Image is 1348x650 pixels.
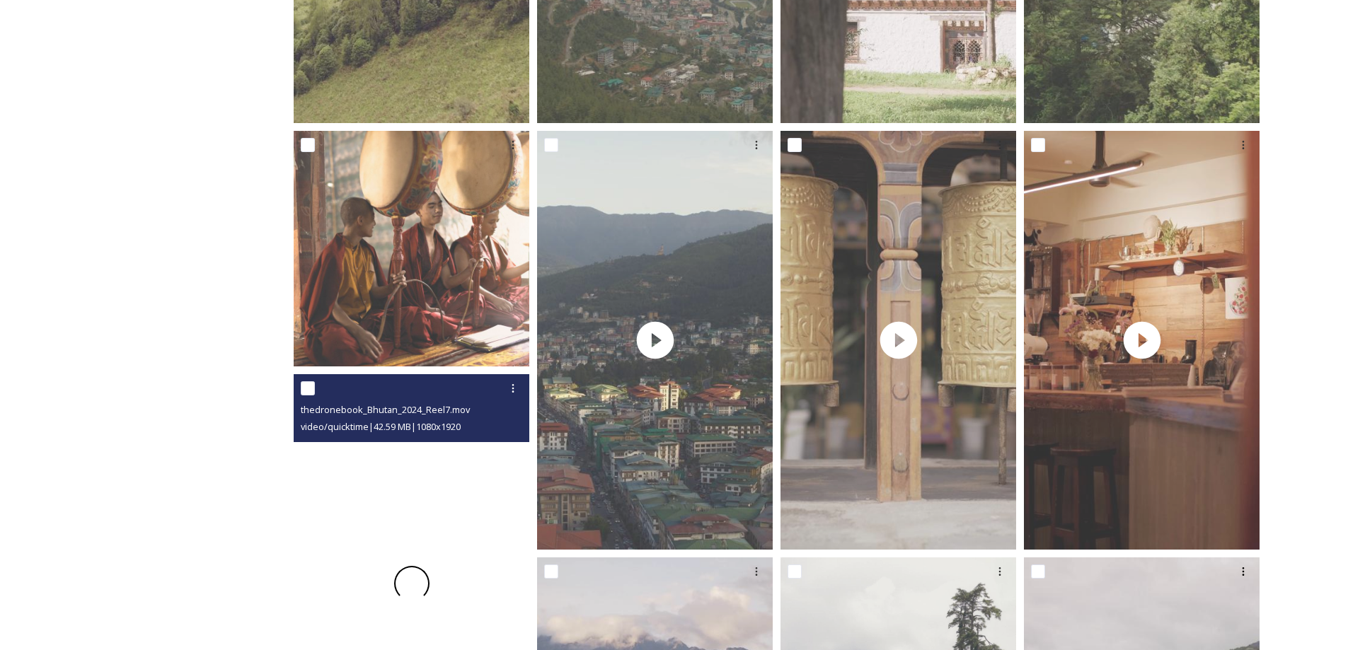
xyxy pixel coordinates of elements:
img: thumbnail [780,131,1016,550]
span: thedronebook_Bhutan_2024_Reel7.mov [301,403,470,416]
img: thumbnail [537,131,773,550]
img: thumbnail [1024,131,1260,550]
span: video/quicktime | 42.59 MB | 1080 x 1920 [301,420,461,433]
img: thedronebook-TourismBoardBhutan-200A3657.jpg [294,131,529,366]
